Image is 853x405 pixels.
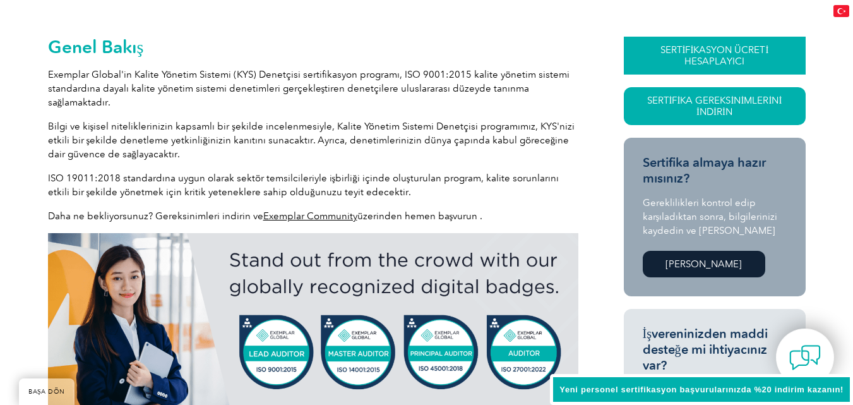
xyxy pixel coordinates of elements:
[48,210,263,222] font: Daha ne bekliyorsunuz? Gereksinimleri indirin ve
[357,210,483,222] font: üzerinden hemen başvurun .
[28,388,65,396] font: BAŞA DÖN
[647,95,782,118] font: Sertifika Gereksinimlerini İndirin
[263,210,357,222] a: Exemplar Community
[665,258,742,270] font: [PERSON_NAME]
[19,378,75,405] a: BAŞA DÖN
[643,155,766,186] font: Sertifika almaya hazır mısınız?
[643,326,768,373] font: İşvereninizden maddi desteğe mi ihtiyacınız var?
[48,36,144,57] font: Genel Bakış
[48,69,570,108] font: Exemplar Global'in Kalite Yönetim Sistemi (KYS) Denetçisi sertifikasyon programı, ISO 9001:2015 k...
[643,251,765,277] a: [PERSON_NAME]
[48,121,575,160] font: Bilgi ve kişisel niteliklerinizin kapsamlı bir şekilde incelenmesiyle, Kalite Yönetim Sistemi Den...
[559,385,844,394] font: Yeni personel sertifikasyon başvurularınızda %20 indirim kazanın!
[789,342,821,373] img: contact-chat.png
[833,5,849,17] img: tr
[48,172,559,198] font: ISO 19011:2018 standardına uygun olarak sektör temsilcileriyle işbirliği içinde oluşturulan progr...
[660,44,769,67] font: SERTİFİKASYON ÜCRETİ HESAPLAYICI
[643,197,778,236] font: Gereklilikleri kontrol edip karşıladıktan sonra, bilgilerinizi kaydedin ve [PERSON_NAME]
[624,37,806,75] a: SERTİFİKASYON ÜCRETİ HESAPLAYICI
[624,87,806,125] a: Sertifika Gereksinimlerini İndirin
